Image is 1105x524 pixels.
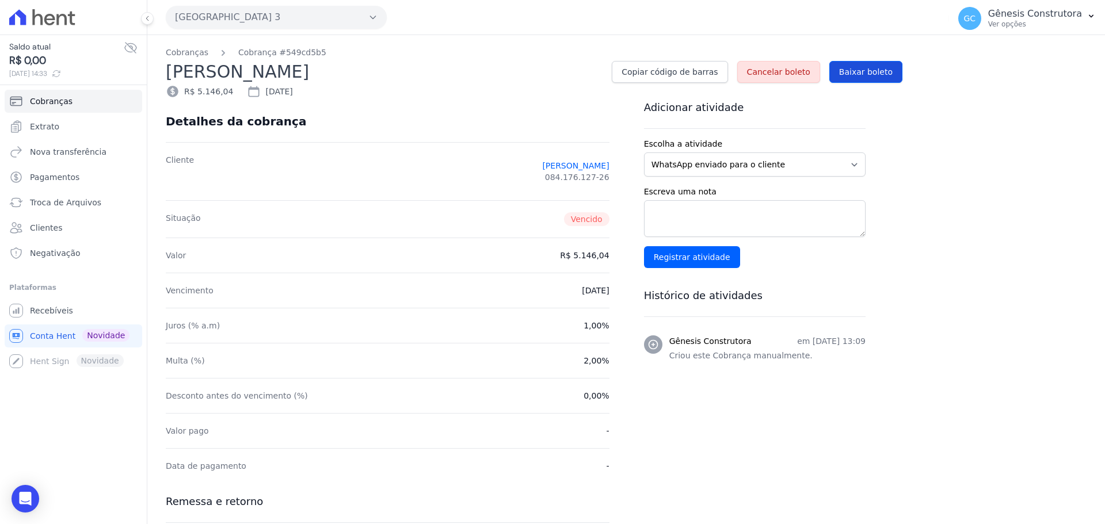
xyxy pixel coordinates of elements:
dt: Data de pagamento [166,460,246,472]
span: Saldo atual [9,41,124,53]
span: Baixar boleto [839,66,893,78]
span: Copiar código de barras [622,66,718,78]
span: Troca de Arquivos [30,197,101,208]
p: Gênesis Construtora [988,8,1082,20]
h2: [PERSON_NAME] [166,59,603,85]
span: Novidade [82,329,129,342]
h3: Adicionar atividade [644,101,866,114]
dt: Juros (% a.m) [166,320,220,331]
h3: Gênesis Construtora [669,335,752,347]
span: Nova transferência [30,146,106,158]
label: Escreva uma nota [644,186,866,198]
input: Registrar atividade [644,246,740,268]
span: Clientes [30,222,62,234]
p: em [DATE] 13:09 [797,335,866,347]
span: Pagamentos [30,171,79,183]
h3: Remessa e retorno [166,495,609,508]
a: Recebíveis [5,299,142,322]
dt: Valor pago [166,425,209,437]
a: Pagamentos [5,166,142,189]
a: Baixar boleto [829,61,902,83]
div: [DATE] [247,85,292,98]
a: Clientes [5,216,142,239]
dt: Vencimento [166,285,214,296]
div: Open Intercom Messenger [12,485,39,512]
a: Negativação [5,242,142,265]
dd: R$ 5.146,04 [560,250,609,261]
div: Detalhes da cobrança [166,114,306,128]
span: R$ 0,00 [9,53,124,68]
button: GC Gênesis Construtora Ver opções [949,2,1105,35]
label: Escolha a atividade [644,138,866,150]
button: [GEOGRAPHIC_DATA] 3 [166,6,387,29]
a: Cancelar boleto [737,61,820,83]
span: 084.176.127-26 [545,171,609,183]
p: Criou este Cobrança manualmente. [669,350,866,362]
div: Plataformas [9,281,138,294]
nav: Breadcrumb [166,47,1087,59]
a: Extrato [5,115,142,138]
dt: Situação [166,212,201,226]
span: Negativação [30,247,81,259]
dd: 2,00% [584,355,609,366]
a: Nova transferência [5,140,142,163]
a: Cobrança #549cd5b5 [238,47,326,59]
a: [PERSON_NAME] [542,160,609,171]
p: Ver opções [988,20,1082,29]
dd: - [607,460,609,472]
dd: - [607,425,609,437]
a: Cobranças [5,90,142,113]
nav: Sidebar [9,90,138,373]
dt: Multa (%) [166,355,205,366]
a: Conta Hent Novidade [5,324,142,347]
span: Conta Hent [30,330,75,342]
span: Cancelar boleto [747,66,810,78]
dd: [DATE] [582,285,609,296]
dt: Desconto antes do vencimento (%) [166,390,308,401]
span: [DATE] 14:33 [9,68,124,79]
dd: 0,00% [584,390,609,401]
div: R$ 5.146,04 [166,85,233,98]
span: Cobranças [30,95,73,107]
h3: Histórico de atividades [644,289,866,303]
dd: 1,00% [584,320,609,331]
span: Recebíveis [30,305,73,316]
a: Copiar código de barras [612,61,727,83]
span: Vencido [564,212,609,226]
span: Extrato [30,121,59,132]
dt: Cliente [166,154,194,189]
a: Cobranças [166,47,208,59]
span: GC [963,14,976,22]
a: Troca de Arquivos [5,191,142,214]
dt: Valor [166,250,186,261]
